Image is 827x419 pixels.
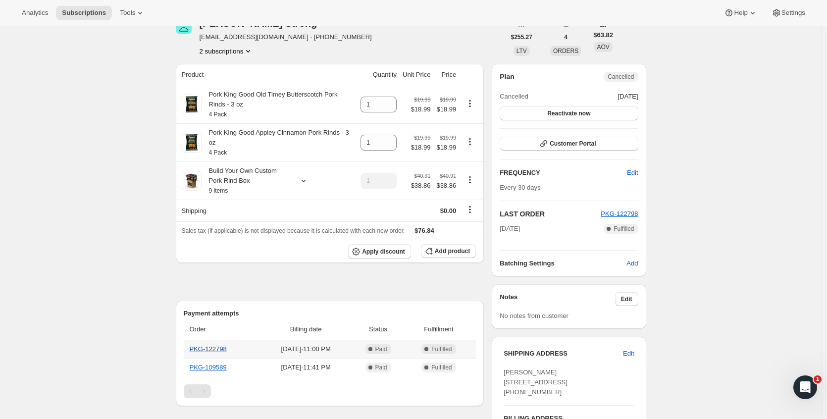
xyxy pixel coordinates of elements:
span: [DATE] · 11:00 PM [263,344,349,354]
a: PKG-109589 [190,364,227,371]
h2: FREQUENCY [500,168,627,178]
button: Settings [766,6,811,20]
span: $18.99 [411,105,431,114]
span: ORDERS [553,48,578,54]
span: Fulfilled [431,345,452,353]
span: Edit [623,349,634,359]
th: Shipping [176,200,358,221]
small: $19.99 [440,97,456,103]
span: Cancelled [500,92,528,102]
span: $18.99 [411,143,431,153]
span: Edit [621,295,632,303]
span: Subscriptions [62,9,106,17]
button: Product actions [462,98,478,109]
span: $38.86 [436,181,456,191]
small: $40.91 [440,173,456,179]
span: Edit [627,168,638,178]
button: 4 [558,30,573,44]
span: Paid [375,364,387,371]
span: $255.27 [511,33,532,41]
span: Reactivate now [547,109,590,117]
small: $19.99 [414,135,430,141]
button: Tools [114,6,151,20]
span: Every 30 days [500,184,540,191]
small: 9 items [209,187,228,194]
button: PKG-122798 [601,209,638,219]
a: PKG-122798 [190,345,227,353]
h2: Payment attempts [184,309,476,318]
span: [DATE] [618,92,638,102]
th: Unit Price [400,64,433,86]
th: Price [433,64,459,86]
button: Edit [617,346,640,362]
button: Product actions [462,174,478,185]
button: Edit [615,292,638,306]
small: $19.99 [440,135,456,141]
span: Fulfilled [431,364,452,371]
span: [EMAIL_ADDRESS][DOMAIN_NAME] · [PHONE_NUMBER] [200,32,372,42]
a: PKG-122798 [601,210,638,217]
div: Pork King Good Old Timey Butterscotch Pork Rinds - 3 oz [202,90,355,119]
button: Add [620,256,644,271]
span: LTV [517,48,527,54]
button: Add product [421,244,476,258]
span: Cancelled [608,73,634,81]
th: Quantity [358,64,400,86]
span: Customer Portal [550,140,596,148]
span: $18.99 [436,105,456,114]
span: AOV [597,44,609,51]
h2: LAST ORDER [500,209,601,219]
span: Add [626,259,638,268]
button: Apply discount [348,244,411,259]
span: Apply discount [362,248,405,256]
span: [DATE] · 11:41 PM [263,363,349,372]
span: $18.99 [436,143,456,153]
span: [DATE] [500,224,520,234]
th: Order [184,318,260,340]
small: 4 Pack [209,149,227,156]
div: Pork King Good Appley Cinnamon Pork Rinds - 3 oz [202,128,355,157]
button: Edit [621,165,644,181]
button: Analytics [16,6,54,20]
button: Subscriptions [56,6,112,20]
div: [PERSON_NAME] Strong [200,18,329,28]
img: product img [182,133,202,153]
iframe: Intercom live chat [793,375,817,399]
span: Billing date [263,324,349,334]
span: $76.84 [414,227,434,234]
span: Sales tax (if applicable) is not displayed because it is calculated with each new order. [182,227,405,234]
span: Tools [120,9,135,17]
span: $38.86 [411,181,431,191]
span: 1 [814,375,822,383]
button: $255.27 [505,30,538,44]
th: Product [176,64,358,86]
img: product img [182,95,202,114]
h2: Plan [500,72,515,82]
span: $63.82 [593,30,613,40]
img: product img [182,171,202,191]
span: 4 [564,33,568,41]
button: Help [718,6,763,20]
span: Fulfillment [408,324,470,334]
button: Shipping actions [462,204,478,215]
span: Status [355,324,402,334]
span: Fulfilled [614,225,634,233]
span: Settings [781,9,805,17]
h6: Batching Settings [500,259,626,268]
div: Build Your Own Custom Pork Rind Box [202,166,291,196]
h3: SHIPPING ADDRESS [504,349,623,359]
small: $19.99 [414,97,430,103]
span: Analytics [22,9,48,17]
nav: Pagination [184,384,476,398]
small: 4 Pack [209,111,227,118]
button: Product actions [462,136,478,147]
button: Customer Portal [500,137,638,151]
span: Add product [435,247,470,255]
span: No notes from customer [500,312,569,319]
span: $0.00 [440,207,457,214]
button: Reactivate now [500,106,638,120]
span: Paid [375,345,387,353]
span: [PERSON_NAME] [STREET_ADDRESS] [PHONE_NUMBER] [504,368,568,396]
button: Product actions [200,46,254,56]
